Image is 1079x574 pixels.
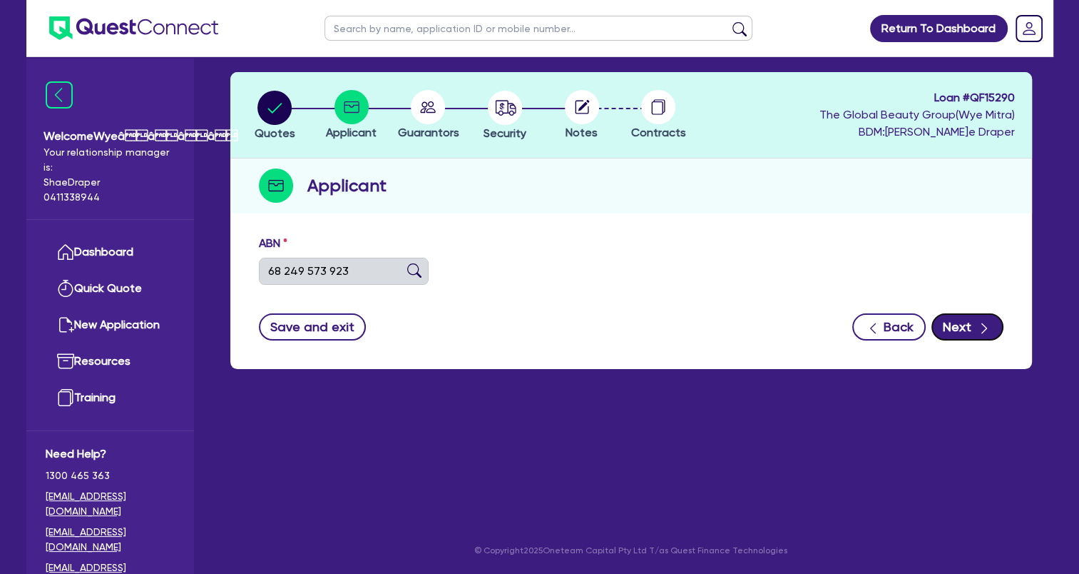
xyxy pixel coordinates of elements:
img: step-icon [259,168,293,203]
span: Quotes [255,126,295,140]
button: Quotes [254,90,296,143]
img: new-application [57,316,74,333]
a: Training [46,380,175,416]
input: Search by name, application ID or mobile number... [324,16,752,41]
button: Back [852,313,926,341]
button: Security [483,90,527,143]
a: Resources [46,343,175,380]
img: resources [57,353,74,370]
img: abn-lookup icon [407,263,421,278]
span: 1300 465 363 [46,468,175,483]
span: The Global Beauty Group ( Wye​​​​ Mitra ) [819,108,1015,121]
button: Save and exit [259,313,367,341]
span: Security [484,126,526,140]
span: Notes [566,126,598,139]
img: quick-quote [57,280,74,297]
img: training [57,389,74,406]
a: [EMAIL_ADDRESS][DOMAIN_NAME] [46,525,175,555]
span: Contracts [631,126,686,139]
span: Guarantors [397,126,459,139]
a: Dropdown toggle [1011,10,1048,47]
p: © Copyright 2025 Oneteam Capital Pty Ltd T/as Quest Finance Technologies [220,544,1042,557]
img: quest-connect-logo-blue [49,16,218,40]
h2: Applicant [307,173,387,198]
a: New Application [46,307,175,343]
a: [EMAIL_ADDRESS][DOMAIN_NAME] [46,489,175,519]
label: ABN [259,235,287,252]
span: Need Help? [46,445,175,463]
a: Dashboard [46,234,175,271]
span: Loan # QF15290 [819,89,1015,106]
a: Return To Dashboard [870,15,1008,42]
span: Welcome Wyeââââ [44,128,177,145]
span: Applicant [326,126,377,139]
img: icon-menu-close [46,81,73,109]
span: BDM: [PERSON_NAME]e Draper [819,124,1015,141]
button: Next [931,313,1003,341]
a: Quick Quote [46,271,175,307]
span: Your relationship manager is: Shae Draper 0411338944 [44,145,177,205]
